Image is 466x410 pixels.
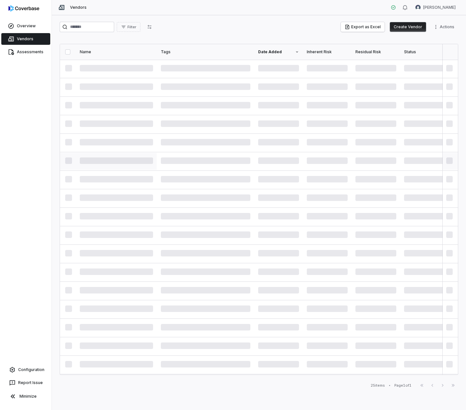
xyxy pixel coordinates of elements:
[390,22,426,32] button: Create Vendor
[80,49,153,55] div: Name
[117,22,140,32] button: Filter
[389,383,390,388] div: •
[404,49,445,55] div: Status
[371,383,385,388] div: 25 items
[70,5,87,10] span: Vendors
[423,5,456,10] span: [PERSON_NAME]
[307,49,348,55] div: Inherent Risk
[8,5,39,12] img: logo-D7KZi-bG.svg
[17,23,36,29] span: Overview
[1,33,50,45] a: Vendors
[3,390,49,403] button: Minimize
[431,22,458,32] button: More actions
[3,364,49,376] a: Configuration
[18,367,44,372] span: Configuration
[1,46,50,58] a: Assessments
[412,3,460,12] button: Laura Crepeau avatar[PERSON_NAME]
[17,49,43,55] span: Assessments
[17,36,33,42] span: Vendors
[1,20,50,32] a: Overview
[341,22,385,32] button: Export as Excel
[19,394,37,399] span: Minimize
[415,5,421,10] img: Laura Crepeau avatar
[127,25,136,30] span: Filter
[258,49,299,55] div: Date Added
[394,383,412,388] div: Page 1 of 1
[355,49,396,55] div: Residual Risk
[161,49,250,55] div: Tags
[18,380,43,385] span: Report Issue
[3,377,49,389] button: Report Issue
